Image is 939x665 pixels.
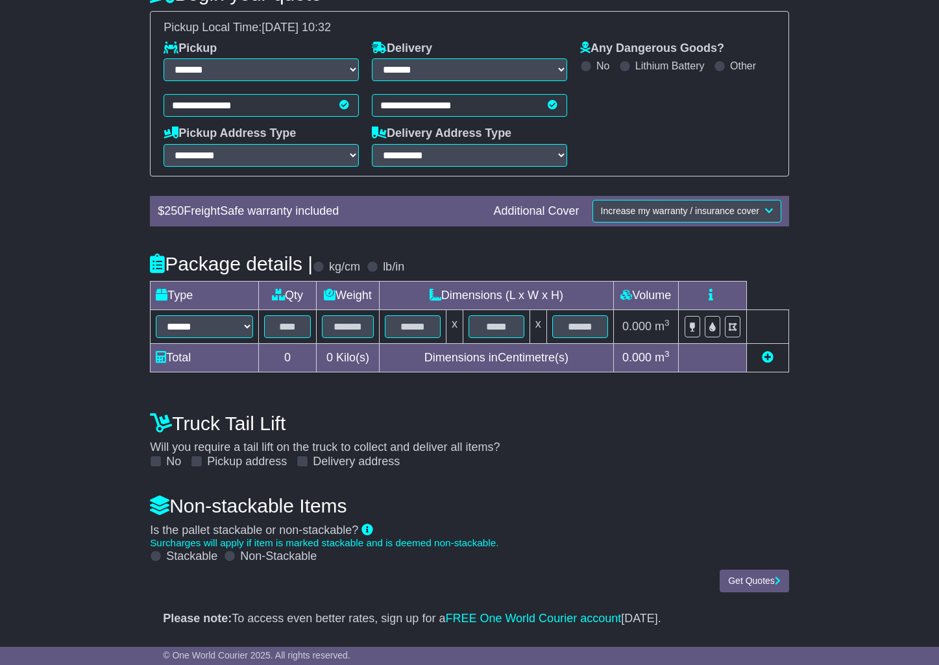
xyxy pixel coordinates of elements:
[372,127,511,141] label: Delivery Address Type
[622,351,652,364] span: 0.000
[379,344,613,372] td: Dimensions in Centimetre(s)
[530,310,546,344] td: x
[150,413,789,434] h4: Truck Tail Lift
[151,204,487,219] div: $ FreightSafe warranty included
[164,204,184,217] span: 250
[730,60,756,72] label: Other
[596,60,609,72] label: No
[487,204,586,219] div: Additional Cover
[592,200,781,223] button: Increase my warranty / insurance cover
[316,282,379,310] td: Weight
[622,320,652,333] span: 0.000
[207,455,287,469] label: Pickup address
[665,349,670,359] sup: 3
[164,42,217,56] label: Pickup
[150,253,313,274] h4: Package details |
[326,351,333,364] span: 0
[372,42,432,56] label: Delivery
[151,344,259,372] td: Total
[655,351,670,364] span: m
[762,351,774,364] a: Add new item
[720,570,789,592] button: Get Quotes
[163,650,350,660] span: © One World Courier 2025. All rights reserved.
[259,344,317,372] td: 0
[635,60,705,72] label: Lithium Battery
[379,282,613,310] td: Dimensions (L x W x H)
[240,550,317,564] label: Non-Stackable
[601,206,759,216] span: Increase my warranty / insurance cover
[157,21,782,35] div: Pickup Local Time:
[143,405,796,469] div: Will you require a tail lift on the truck to collect and deliver all items?
[166,455,181,469] label: No
[166,550,217,564] label: Stackable
[445,612,621,625] a: FREE One World Courier account
[313,455,400,469] label: Delivery address
[163,612,776,626] p: To access even better rates, sign up for a [DATE].
[150,537,789,549] div: Surcharges will apply if item is marked stackable and is deemed non-stackable.
[150,524,358,537] span: Is the pallet stackable or non-stackable?
[163,612,232,625] strong: Please note:
[580,42,724,56] label: Any Dangerous Goods?
[665,318,670,328] sup: 3
[259,282,317,310] td: Qty
[329,260,360,274] label: kg/cm
[316,344,379,372] td: Kilo(s)
[151,282,259,310] td: Type
[262,21,331,34] span: [DATE] 10:32
[613,282,678,310] td: Volume
[150,495,789,516] h4: Non-stackable Items
[164,127,296,141] label: Pickup Address Type
[383,260,404,274] label: lb/in
[655,320,670,333] span: m
[446,310,463,344] td: x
